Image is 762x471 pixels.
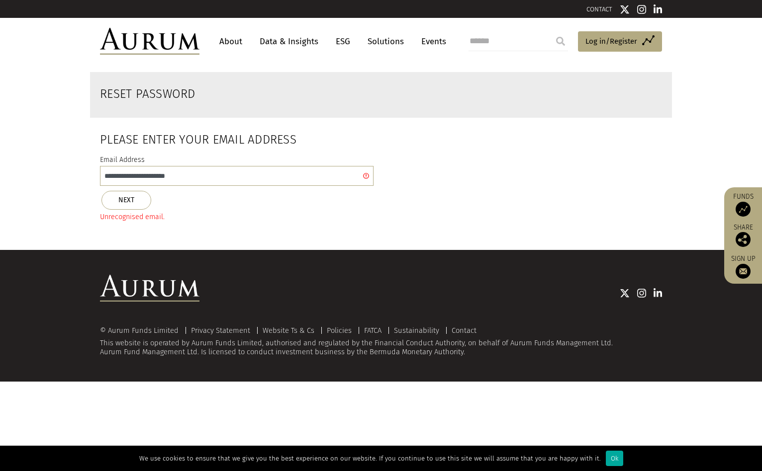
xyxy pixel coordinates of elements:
[654,288,663,298] img: Linkedin icon
[191,326,250,335] a: Privacy Statement
[620,4,630,14] img: Twitter icon
[729,192,757,217] a: Funds
[452,326,476,335] a: Contact
[214,32,247,51] a: About
[100,326,662,357] div: This website is operated by Aurum Funds Limited, authorised and regulated by the Financial Conduc...
[255,32,323,51] a: Data & Insights
[729,254,757,279] a: Sign up
[736,232,751,247] img: Share this post
[416,32,446,51] a: Events
[363,32,409,51] a: Solutions
[100,275,199,302] img: Aurum Logo
[331,32,355,51] a: ESG
[364,326,381,335] a: FATCA
[394,326,439,335] a: Sustainability
[585,35,637,47] span: Log in/Register
[578,31,662,52] a: Log in/Register
[100,327,184,334] div: © Aurum Funds Limited
[729,224,757,247] div: Share
[101,191,151,210] button: NEXT
[551,31,571,51] input: Submit
[100,28,199,55] img: Aurum
[263,326,314,335] a: Website Ts & Cs
[327,326,352,335] a: Policies
[100,211,374,223] div: Unrecognised email.
[100,87,566,101] h2: Reset Password
[736,202,751,217] img: Access Funds
[637,4,646,14] img: Instagram icon
[586,5,612,13] a: CONTACT
[654,4,663,14] img: Linkedin icon
[100,133,374,147] h2: Please enter your email address
[620,288,630,298] img: Twitter icon
[100,154,145,166] label: Email Address
[736,264,751,279] img: Sign up to our newsletter
[637,288,646,298] img: Instagram icon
